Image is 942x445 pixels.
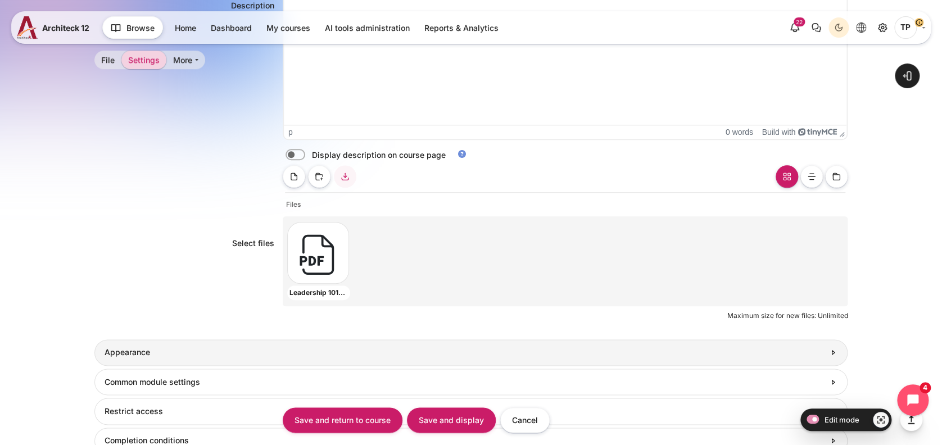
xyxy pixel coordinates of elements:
[727,311,848,320] span: Maximum size for new files: Unlimited
[283,407,402,433] input: Save and return to course
[126,22,155,34] span: Browse
[17,16,38,39] img: A12
[286,199,301,210] a: Files
[288,128,293,137] div: p
[872,17,893,38] a: Site administration
[318,19,416,37] a: AI tools administration
[785,17,805,38] div: Show notification window with 22 new notifications
[102,16,163,39] button: Browse
[17,16,94,39] a: A12 A12 Architeck 12
[762,128,837,137] a: Build with TinyMCE
[168,19,203,37] a: Home
[900,408,922,431] button: Go to top
[500,407,550,433] input: Cancel
[418,19,505,37] a: Reports & Analytics
[312,149,446,161] label: Display description on course page
[232,238,274,248] p: Select files
[121,51,166,69] a: Settings
[726,128,753,137] button: 0 words
[873,412,889,428] a: Show/Hide - Region
[287,285,350,300] div: Leadership 101_Front Line.pdf
[806,17,826,38] button: There are 0 unread conversations
[105,347,825,357] h3: Appearance
[4,4,559,18] body: Rich text area. Press ALT-0 for help.
[828,17,849,38] button: Light Mode Dark Mode
[894,16,917,39] span: Thanyaphon Pongpaichet
[105,377,825,387] h3: Common module settings
[851,17,871,38] button: Languages
[455,149,469,159] a: Help
[407,407,496,433] input: Save and display
[825,415,859,424] span: Edit mode
[260,19,317,37] a: My courses
[166,51,205,69] a: More
[830,19,847,36] div: Dark Mode
[287,222,344,284] a: Leadership 101_Front Line.pdf Leadership 101_Front Line.pdf
[204,19,259,37] a: Dashboard
[94,51,121,69] a: File
[42,22,89,34] span: Architeck 12
[231,1,274,10] label: Description
[894,16,925,39] a: User menu
[794,17,805,26] div: 22
[457,149,467,159] i: Help with Display description on course page
[839,127,845,137] div: Press the Up and Down arrow keys to resize the editor.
